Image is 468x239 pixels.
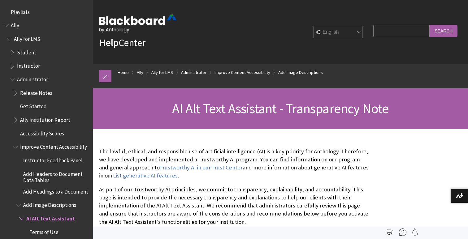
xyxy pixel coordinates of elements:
[386,228,393,236] img: Print
[20,88,52,96] span: Release Notes
[137,69,143,76] a: Ally
[23,155,83,164] span: Instructor Feedback Panel
[99,147,370,180] p: The lawful, ethical, and responsible use of artificial intelligence (AI) is a key priority for An...
[11,7,30,15] span: Playlists
[99,36,145,49] a: HelpCenter
[23,200,76,208] span: Add Image Descriptions
[430,25,457,37] input: Search
[159,164,243,171] a: Trustworthy AI in our Trust Center
[26,213,75,222] span: AI Alt Text Assistant
[399,228,406,236] img: More help
[118,69,129,76] a: Home
[99,186,370,226] p: As part of our Trustworthy AI principles, we commit to transparency, explainability, and accounta...
[11,20,19,29] span: Ally
[17,47,36,56] span: Student
[20,115,70,123] span: Ally Institution Report
[411,228,418,236] img: Follow this page
[172,100,388,117] span: AI Alt Text Assistant - Transparency Note
[278,69,323,76] a: Add Image Descriptions
[23,169,89,183] span: Add Headers to Document Data Tables
[214,69,270,76] a: Improve Content Accessibility
[113,172,178,179] a: List generative AI features
[29,227,58,235] span: Terms of Use
[151,69,173,76] a: Ally for LMS
[20,101,47,110] span: Get Started
[99,15,176,32] img: Blackboard by Anthology
[20,142,87,150] span: Improve Content Accessibility
[181,69,206,76] a: Administrator
[20,128,64,137] span: Accessibility Scores
[314,26,363,39] select: Site Language Selector
[99,36,119,49] strong: Help
[23,186,88,195] span: Add Headings to a Document
[17,61,40,69] span: Instructor
[17,74,48,83] span: Administrator
[14,34,40,42] span: Ally for LMS
[4,7,89,17] nav: Book outline for Playlists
